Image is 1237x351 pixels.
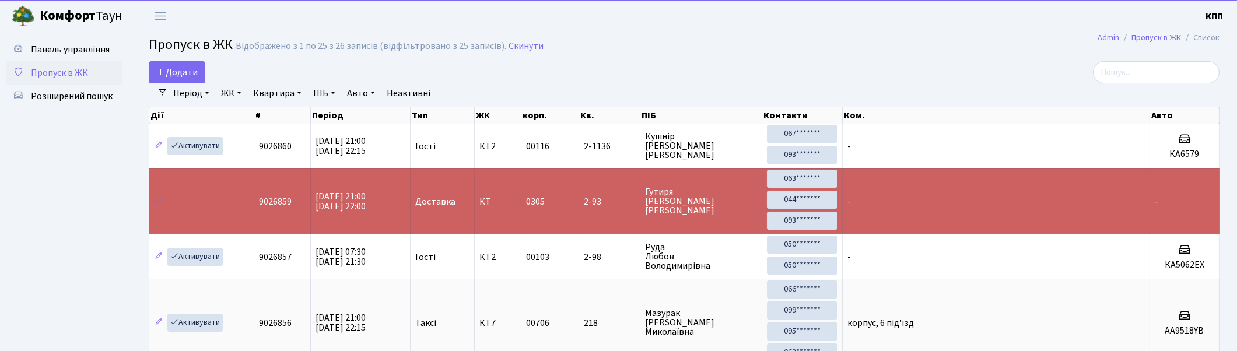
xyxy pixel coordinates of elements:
[847,195,851,208] span: -
[6,38,122,61] a: Панель управління
[843,107,1151,124] th: Ком.
[1206,9,1223,23] a: КПП
[12,5,35,28] img: logo.png
[479,318,516,328] span: КТ7
[526,251,549,264] span: 00103
[1155,259,1214,271] h5: КА5062ЕХ
[1098,31,1119,44] a: Admin
[415,252,436,262] span: Гості
[40,6,122,26] span: Таун
[526,317,549,329] span: 00706
[415,318,436,328] span: Таксі
[526,195,545,208] span: 0305
[1206,10,1223,23] b: КПП
[311,107,411,124] th: Період
[1155,149,1214,160] h5: КА6579
[259,195,292,208] span: 9026859
[411,107,475,124] th: Тип
[579,107,640,124] th: Кв.
[259,317,292,329] span: 9026856
[640,107,762,124] th: ПІБ
[149,107,254,124] th: Дії
[146,6,175,26] button: Переключити навігацію
[645,187,757,215] span: Гутиря [PERSON_NAME] [PERSON_NAME]
[1181,31,1220,44] li: Список
[259,251,292,264] span: 9026857
[342,83,380,103] a: Авто
[479,252,516,262] span: КТ2
[316,311,366,334] span: [DATE] 21:00 [DATE] 22:15
[236,41,506,52] div: Відображено з 1 по 25 з 26 записів (відфільтровано з 25 записів).
[1093,61,1220,83] input: Пошук...
[1155,325,1214,336] h5: АА9518YB
[526,140,549,153] span: 00116
[167,137,223,155] a: Активувати
[584,142,635,151] span: 2-1136
[167,248,223,266] a: Активувати
[31,90,113,103] span: Розширений пошук
[509,41,544,52] a: Скинути
[31,66,88,79] span: Пропуск в ЖК
[316,135,366,157] span: [DATE] 21:00 [DATE] 22:15
[847,251,851,264] span: -
[216,83,246,103] a: ЖК
[6,85,122,108] a: Розширений пошук
[415,197,455,206] span: Доставка
[1150,107,1220,124] th: Авто
[309,83,340,103] a: ПІБ
[521,107,579,124] th: корп.
[6,61,122,85] a: Пропуск в ЖК
[645,308,757,336] span: Мазурак [PERSON_NAME] Миколаївна
[1080,26,1237,50] nav: breadcrumb
[40,6,96,25] b: Комфорт
[645,243,757,271] span: Руда Любов Володимирівна
[316,245,366,268] span: [DATE] 07:30 [DATE] 21:30
[847,140,851,153] span: -
[645,132,757,160] span: Кушнір [PERSON_NAME] [PERSON_NAME]
[254,107,311,124] th: #
[847,317,914,329] span: корпус, 6 під'їзд
[167,314,223,332] a: Активувати
[584,252,635,262] span: 2-98
[1155,195,1158,208] span: -
[584,197,635,206] span: 2-93
[762,107,843,124] th: Контакти
[479,197,516,206] span: КТ
[584,318,635,328] span: 218
[382,83,435,103] a: Неактивні
[415,142,436,151] span: Гості
[169,83,214,103] a: Період
[248,83,306,103] a: Квартира
[475,107,521,124] th: ЖК
[316,190,366,213] span: [DATE] 21:00 [DATE] 22:00
[259,140,292,153] span: 9026860
[31,43,110,56] span: Панель управління
[479,142,516,151] span: КТ2
[149,34,233,55] span: Пропуск в ЖК
[149,61,205,83] a: Додати
[1131,31,1181,44] a: Пропуск в ЖК
[156,66,198,79] span: Додати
